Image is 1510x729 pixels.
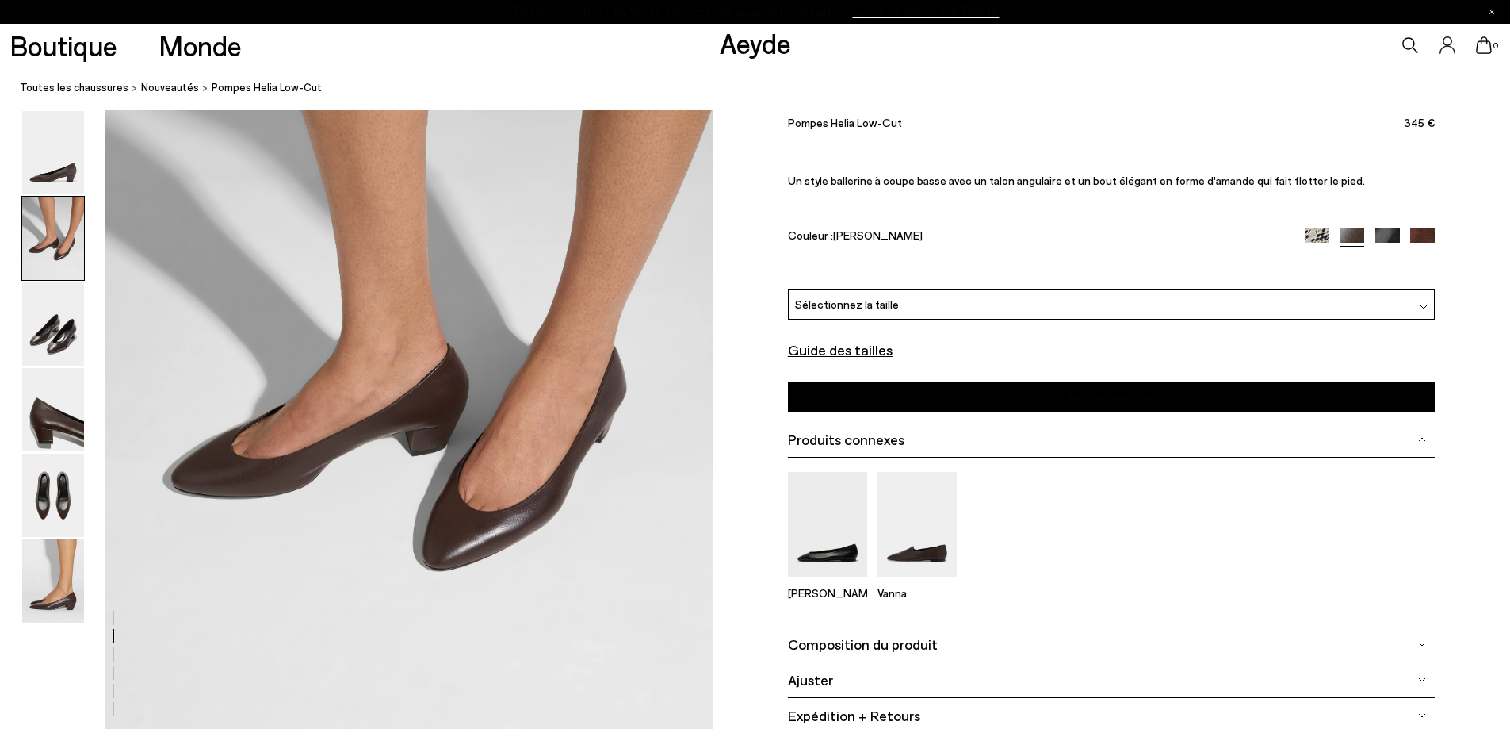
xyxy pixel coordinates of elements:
font: Composition du produit [788,635,938,653]
font: Produits connexes [788,431,904,448]
img: Pompes Helia Low-Cut - Image 6 [22,539,84,623]
font: Toutes les chaussures [20,81,128,94]
font: 0 [1493,40,1498,50]
font: Sélectionnez la taille [795,297,899,311]
a: Boutique [10,32,117,59]
img: svg%3E [1420,303,1428,311]
img: svg%3E [1418,712,1426,719]
img: svg%3E [1418,640,1426,648]
font: Vanna [877,586,907,600]
font: Couleur : [788,228,833,242]
img: Pompes Helia Low-Cut - Image 2 [22,197,84,280]
img: Pompes Helia Low-Cut - Image 4 [22,368,84,451]
a: Aeyde [720,26,791,59]
a: Ballerines Ellie à bout en amande [PERSON_NAME] [788,566,867,600]
img: Pompes Helia Low-Cut - Image 5 [22,454,84,537]
a: Monde [159,32,242,59]
span: Accédez à /collections/ss25-final-sizes [853,5,1000,19]
button: Ajouter au panier [788,382,1435,412]
img: Pompes Helia Low-Cut - Image 3 [22,282,84,366]
a: 0 [1476,36,1492,54]
font: Pompes Helia Low-Cut [788,116,902,129]
font: avec le code EXTRA15 [853,2,1000,20]
font: Expédition + Retours [788,707,920,724]
font: 345 € [1404,116,1435,129]
font: Nouveautés [141,81,199,94]
font: Monde [159,29,242,62]
a: Toutes les chaussures [20,79,128,96]
font: Boutique [10,29,117,62]
a: Nouveautés [141,79,199,96]
nav: fil d'Ariane [20,67,1510,110]
a: Mocassins à bout en amande Vanna Vanna [877,566,957,600]
img: svg%3E [1418,676,1426,684]
button: Guide des tailles [788,340,893,362]
font: Pompes Helia Low-Cut [212,81,322,94]
font: [PERSON_NAME] [788,586,877,600]
font: Tailles finales | 15 % de réduction supplémentaire [511,2,841,20]
img: svg%3E [1418,435,1426,443]
font: [PERSON_NAME] [833,228,923,242]
font: Ajuster [788,671,833,689]
img: Mocassins à bout en amande Vanna [877,472,957,577]
font: Ajouter au panier [1068,390,1153,404]
img: Ballerines Ellie à bout en amande [788,472,867,577]
img: Pompes Helia Low-Cut - Image 1 [22,111,84,194]
font: Un style ballerine à coupe basse avec un talon angulaire et un bout élégant en forme d'amande qui... [788,174,1365,187]
font: Guide des tailles [788,341,893,359]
